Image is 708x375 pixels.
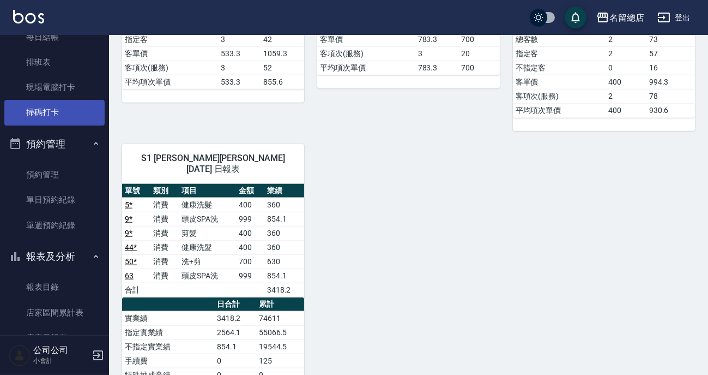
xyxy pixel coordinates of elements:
[606,61,646,75] td: 0
[179,269,236,283] td: 頭皮SPA洗
[218,32,261,46] td: 3
[4,25,105,50] a: 每日結帳
[4,275,105,300] a: 報表目錄
[214,297,256,312] th: 日合計
[256,311,305,325] td: 74611
[565,7,586,28] button: save
[214,325,256,340] td: 2564.1
[264,198,305,212] td: 360
[415,32,458,46] td: 783.3
[653,8,695,28] button: 登出
[122,46,218,61] td: 客單價
[150,198,179,212] td: 消費
[125,271,134,280] a: 63
[261,32,304,46] td: 42
[122,340,214,354] td: 不指定實業績
[261,46,304,61] td: 1059.3
[609,11,644,25] div: 名留總店
[317,61,415,75] td: 平均項次單價
[236,226,264,240] td: 400
[513,61,606,75] td: 不指定客
[264,240,305,254] td: 360
[513,46,606,61] td: 指定客
[13,10,44,23] img: Logo
[4,325,105,350] a: 店家日報表
[264,283,305,297] td: 3418.2
[264,269,305,283] td: 854.1
[646,61,695,75] td: 16
[122,354,214,368] td: 手續費
[264,212,305,226] td: 854.1
[214,354,256,368] td: 0
[236,184,264,198] th: 金額
[218,46,261,61] td: 533.3
[214,311,256,325] td: 3418.2
[135,153,291,175] span: S1 [PERSON_NAME][PERSON_NAME] [DATE] 日報表
[513,103,606,117] td: 平均項次單價
[261,61,304,75] td: 52
[256,297,305,312] th: 累計
[150,240,179,254] td: 消費
[317,32,415,46] td: 客單價
[513,89,606,103] td: 客項次(服務)
[4,75,105,100] a: 現場電腦打卡
[646,46,695,61] td: 57
[150,184,179,198] th: 類別
[122,325,214,340] td: 指定實業績
[256,354,305,368] td: 125
[4,130,105,158] button: 預約管理
[4,242,105,271] button: 報表及分析
[150,226,179,240] td: 消費
[458,61,500,75] td: 700
[33,356,89,366] p: 小會計
[214,340,256,354] td: 854.1
[122,283,150,297] td: 合計
[122,184,304,297] table: a dense table
[415,46,458,61] td: 3
[646,32,695,46] td: 73
[458,46,500,61] td: 20
[236,254,264,269] td: 700
[317,46,415,61] td: 客項次(服務)
[122,61,218,75] td: 客項次(服務)
[646,89,695,103] td: 78
[150,269,179,283] td: 消費
[150,254,179,269] td: 消費
[646,103,695,117] td: 930.6
[179,254,236,269] td: 洗+剪
[236,269,264,283] td: 999
[4,187,105,212] a: 單日預約紀錄
[236,240,264,254] td: 400
[179,212,236,226] td: 頭皮SPA洗
[150,212,179,226] td: 消費
[606,89,646,103] td: 2
[606,75,646,89] td: 400
[264,184,305,198] th: 業績
[606,103,646,117] td: 400
[4,213,105,238] a: 單週預約紀錄
[4,300,105,325] a: 店家區間累計表
[179,198,236,212] td: 健康洗髮
[256,325,305,340] td: 55066.5
[236,212,264,226] td: 999
[256,340,305,354] td: 19544.5
[122,184,150,198] th: 單號
[592,7,649,29] button: 名留總店
[261,75,304,89] td: 855.6
[606,32,646,46] td: 2
[4,100,105,125] a: 掃碼打卡
[122,75,218,89] td: 平均項次單價
[9,344,31,366] img: Person
[4,50,105,75] a: 排班表
[513,32,606,46] td: 總客數
[122,32,218,46] td: 指定客
[218,61,261,75] td: 3
[122,311,214,325] td: 實業績
[513,75,606,89] td: 客單價
[606,46,646,61] td: 2
[264,254,305,269] td: 630
[415,61,458,75] td: 783.3
[646,75,695,89] td: 994.3
[179,226,236,240] td: 剪髮
[236,198,264,212] td: 400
